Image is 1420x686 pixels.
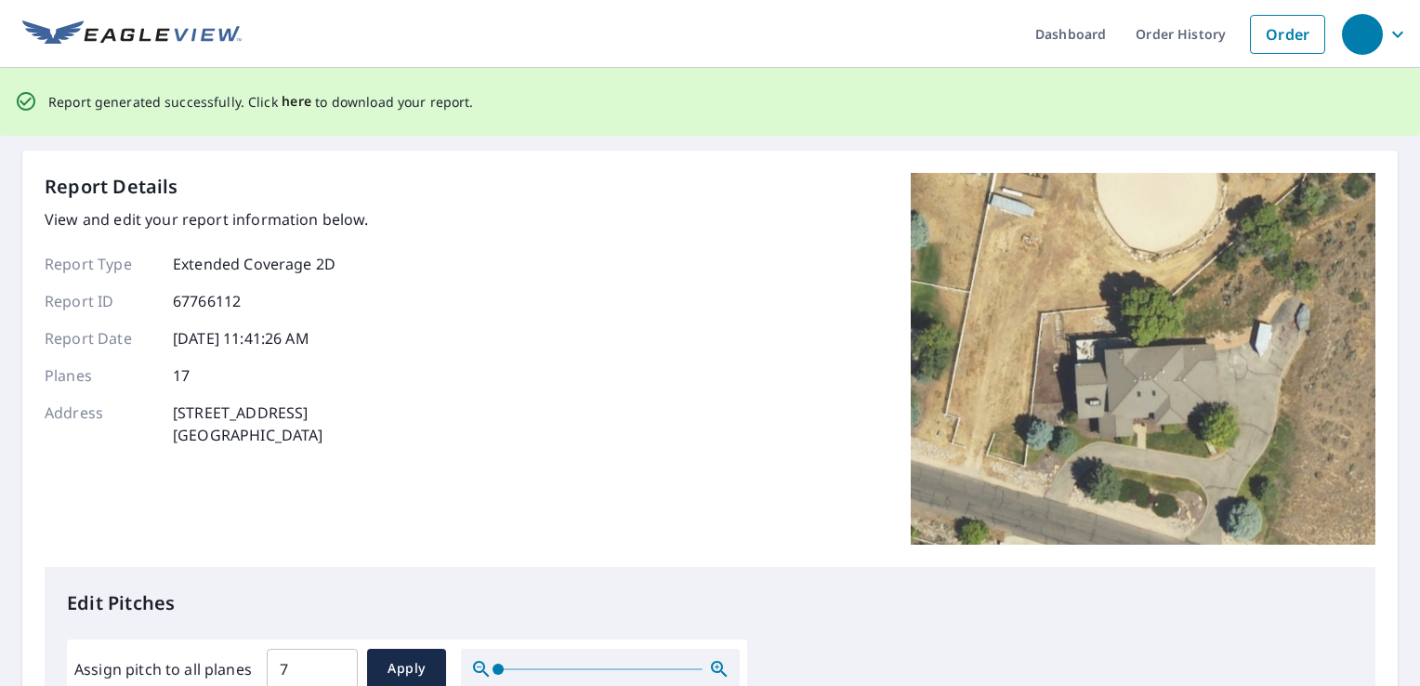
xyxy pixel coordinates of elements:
a: Order [1250,15,1325,54]
p: Edit Pitches [67,589,1353,617]
p: [DATE] 11:41:26 AM [173,327,309,350]
p: Planes [45,364,156,387]
p: 17 [173,364,190,387]
p: Report Type [45,253,156,275]
span: Apply [382,657,431,680]
img: Top image [911,173,1375,545]
p: [STREET_ADDRESS] [GEOGRAPHIC_DATA] [173,402,323,446]
label: Assign pitch to all planes [74,658,252,680]
p: Extended Coverage 2D [173,253,335,275]
p: Report Details [45,173,178,201]
p: View and edit your report information below. [45,208,369,231]
p: 67766112 [173,290,241,312]
p: Address [45,402,156,446]
button: here [282,90,312,113]
img: EV Logo [22,20,242,48]
p: Report generated successfully. Click to download your report. [48,90,474,113]
p: Report Date [45,327,156,350]
p: Report ID [45,290,156,312]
